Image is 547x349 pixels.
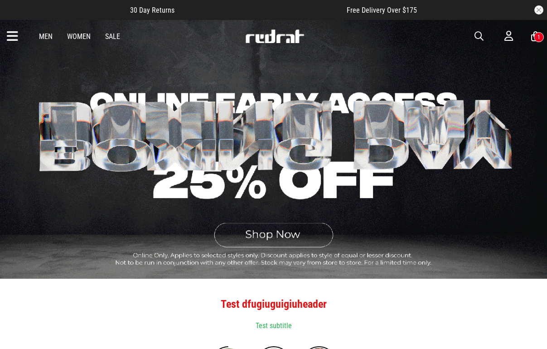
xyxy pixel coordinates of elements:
a: Men [39,32,53,41]
iframe: Customer reviews powered by Trustpilot [193,5,329,15]
a: 1 [531,32,540,41]
img: Redrat logo [245,29,305,43]
p: Test subtitle [15,320,532,331]
a: Sale [105,32,120,41]
span: Free Delivery Over $175 [347,6,417,15]
a: Women [67,32,91,41]
h2: Test dfugiuguigiuheader [15,295,532,313]
div: 1 [537,34,540,40]
span: 30 Day Returns [130,6,174,15]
